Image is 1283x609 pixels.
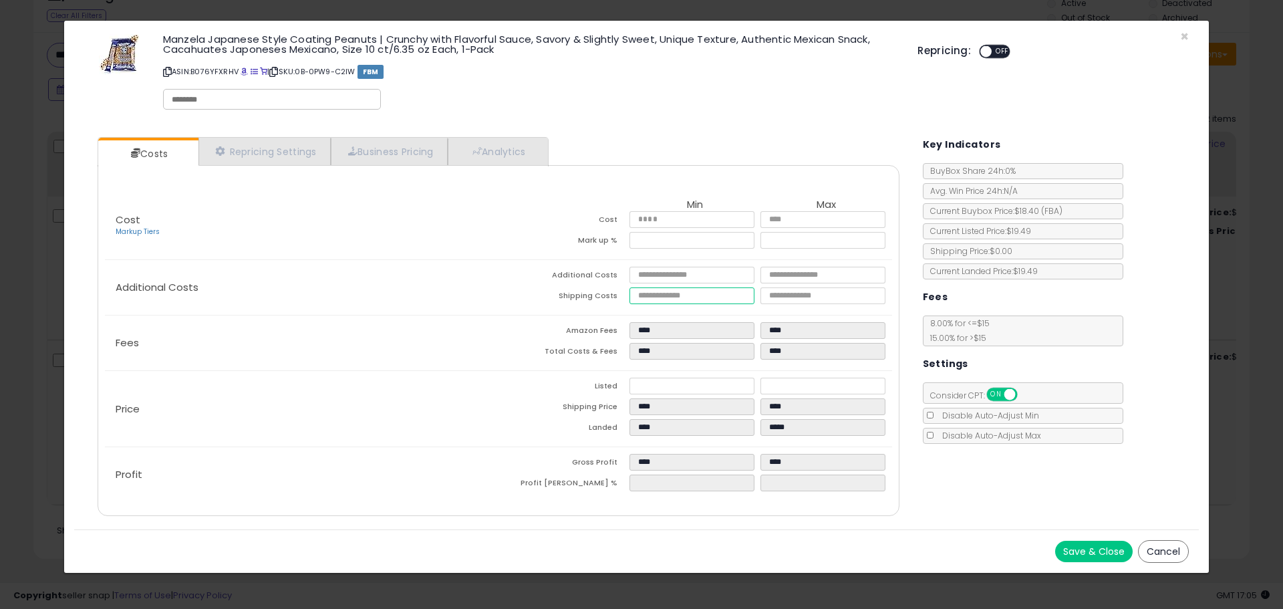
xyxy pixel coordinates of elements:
span: OFF [992,46,1013,57]
a: Analytics [448,138,547,165]
th: Min [629,199,760,211]
h5: Settings [923,356,968,372]
td: Amazon Fees [498,322,629,343]
span: BuyBox Share 24h: 0% [923,165,1016,176]
a: All offer listings [251,66,258,77]
td: Landed [498,419,629,440]
span: 8.00 % for <= $15 [923,318,990,344]
span: ( FBA ) [1041,205,1062,217]
a: Costs [98,140,197,167]
th: Max [760,199,891,211]
p: Price [105,404,498,414]
td: Cost [498,211,629,232]
h5: Repricing: [917,45,971,56]
a: Repricing Settings [198,138,331,165]
td: Profit [PERSON_NAME] % [498,475,629,495]
h5: Key Indicators [923,136,1001,153]
td: Listed [498,378,629,398]
span: Current Landed Price: $19.49 [923,265,1038,277]
button: Cancel [1138,540,1189,563]
h3: Manzela Japanese Style Coating Peanuts | Crunchy with Flavorful Sauce, Savory & Slightly Sweet, U... [163,34,897,54]
span: Current Listed Price: $19.49 [923,225,1031,237]
td: Shipping Costs [498,287,629,308]
a: Business Pricing [331,138,448,165]
td: Additional Costs [498,267,629,287]
button: Save & Close [1055,541,1133,562]
a: Markup Tiers [116,227,160,237]
img: 514o7G7OjLL._SL60_.jpg [99,34,139,74]
p: Profit [105,469,498,480]
span: Disable Auto-Adjust Min [936,410,1039,421]
span: ON [988,389,1004,400]
span: FBM [358,65,384,79]
p: Fees [105,338,498,348]
p: Cost [105,215,498,237]
span: Avg. Win Price 24h: N/A [923,185,1018,197]
a: Your listing only [260,66,267,77]
td: Shipping Price [498,398,629,419]
span: Shipping Price: $0.00 [923,245,1012,257]
a: BuyBox page [241,66,248,77]
p: ASIN: B076YFXRHV | SKU: 0B-0PW9-C2IW [163,61,897,82]
span: $18.40 [1014,205,1062,217]
p: Additional Costs [105,282,498,293]
span: OFF [1015,389,1036,400]
td: Gross Profit [498,454,629,475]
span: Consider CPT: [923,390,1035,401]
span: Disable Auto-Adjust Max [936,430,1041,441]
span: × [1180,27,1189,46]
span: 15.00 % for > $15 [923,332,986,344]
td: Total Costs & Fees [498,343,629,364]
td: Mark up % [498,232,629,253]
span: Current Buybox Price: [923,205,1062,217]
h5: Fees [923,289,948,306]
